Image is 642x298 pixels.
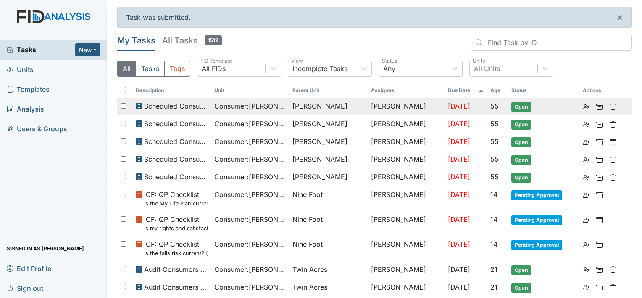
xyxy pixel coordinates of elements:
th: Toggle SortBy [487,83,508,98]
span: Open [511,265,531,275]
span: Pending Approval [511,190,562,200]
span: Users & Groups [7,122,67,136]
div: All FIDs [202,64,226,74]
td: [PERSON_NAME] [368,186,445,211]
a: Archive [596,189,603,200]
div: Any [383,64,395,74]
button: Tasks [136,61,165,77]
span: [DATE] [448,190,470,199]
span: [DATE] [448,120,470,128]
th: Actions [579,83,621,98]
div: Type filter [117,61,190,77]
span: Edit Profile [7,262,51,275]
span: Consumer : [PERSON_NAME] [214,189,286,200]
a: Delete [610,119,616,129]
span: [PERSON_NAME] [292,101,347,111]
td: [PERSON_NAME] [368,236,445,261]
td: [PERSON_NAME] [368,98,445,115]
td: [PERSON_NAME] [368,261,445,279]
span: 55 [490,137,499,146]
button: New [75,43,100,56]
a: Archive [596,154,603,164]
span: [DATE] [448,137,470,146]
span: 14 [490,215,497,223]
span: Analysis [7,103,44,116]
a: Delete [610,136,616,146]
span: 14 [490,190,497,199]
span: Consumer : [PERSON_NAME] [214,264,286,274]
th: Toggle SortBy [445,83,487,98]
span: [DATE] [448,173,470,181]
span: [DATE] [448,102,470,110]
span: Open [511,137,531,147]
span: Consumer : [PERSON_NAME] [214,136,286,146]
span: Scheduled Consumer Chart Review [144,172,208,182]
span: Audit Consumers Charts [144,264,208,274]
span: 55 [490,120,499,128]
span: 55 [490,173,499,181]
small: Is the My Life Plan current? (document the date in the comment section) [144,200,208,208]
div: Incomplete Tasks [292,64,347,74]
th: Toggle SortBy [289,83,368,98]
h5: All Tasks [162,35,222,46]
span: Scheduled Consumer Chart Review [144,136,208,146]
span: Open [511,155,531,165]
input: Toggle All Rows Selected [121,87,126,92]
span: Nine Foot [292,214,323,224]
span: Twin Acres [292,264,327,274]
th: Assignee [368,83,445,98]
span: Scheduled Consumer Chart Review [144,119,208,129]
span: ICF: QP Checklist Is my rights and satisfaction survey current? (document the date in the comment... [144,214,208,232]
td: [PERSON_NAME] [368,279,445,296]
span: 14 [490,240,497,248]
a: Delete [610,172,616,182]
span: Consumer : [PERSON_NAME] [214,154,286,164]
a: Delete [610,154,616,164]
td: [PERSON_NAME] [368,133,445,151]
span: Templates [7,83,50,96]
input: Find Task by ID [471,35,632,51]
span: Audit Consumers Charts [144,282,208,292]
span: × [616,11,623,23]
a: Delete [610,101,616,111]
span: Scheduled Consumer Chart Review [144,101,208,111]
span: Twin Acres [292,282,327,292]
span: [PERSON_NAME] [292,119,347,129]
div: Task was submitted. [117,7,632,28]
h5: My Tasks [117,35,155,46]
small: Is the falls risk current? (document the date in the comment section) [144,249,208,257]
a: Delete [610,264,616,274]
a: Archive [596,101,603,111]
a: Archive [596,119,603,129]
a: Delete [610,282,616,292]
span: [PERSON_NAME] [292,172,347,182]
button: All [117,61,136,77]
span: [DATE] [448,215,470,223]
th: Toggle SortBy [132,83,211,98]
button: × [608,7,631,27]
div: All Units [474,64,500,74]
span: [DATE] [448,265,470,274]
th: Toggle SortBy [508,83,580,98]
td: [PERSON_NAME] [368,168,445,186]
a: Archive [596,239,603,249]
span: Sign out [7,282,43,295]
span: 55 [490,102,499,110]
span: Nine Foot [292,189,323,200]
a: Archive [596,172,603,182]
td: [PERSON_NAME] [368,115,445,133]
span: Units [7,63,34,76]
td: [PERSON_NAME] [368,151,445,168]
span: Pending Approval [511,215,562,225]
span: Signed in as [PERSON_NAME] [7,242,84,255]
span: Open [511,173,531,183]
button: Tags [164,61,190,77]
small: Is my rights and satisfaction survey current? (document the date in the comment section) [144,224,208,232]
span: 21 [490,283,497,291]
span: Open [511,102,531,112]
a: Archive [596,264,603,274]
span: Consumer : [PERSON_NAME] [214,239,286,249]
span: Scheduled Consumer Chart Review [144,154,208,164]
a: Archive [596,214,603,224]
span: 55 [490,155,499,163]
